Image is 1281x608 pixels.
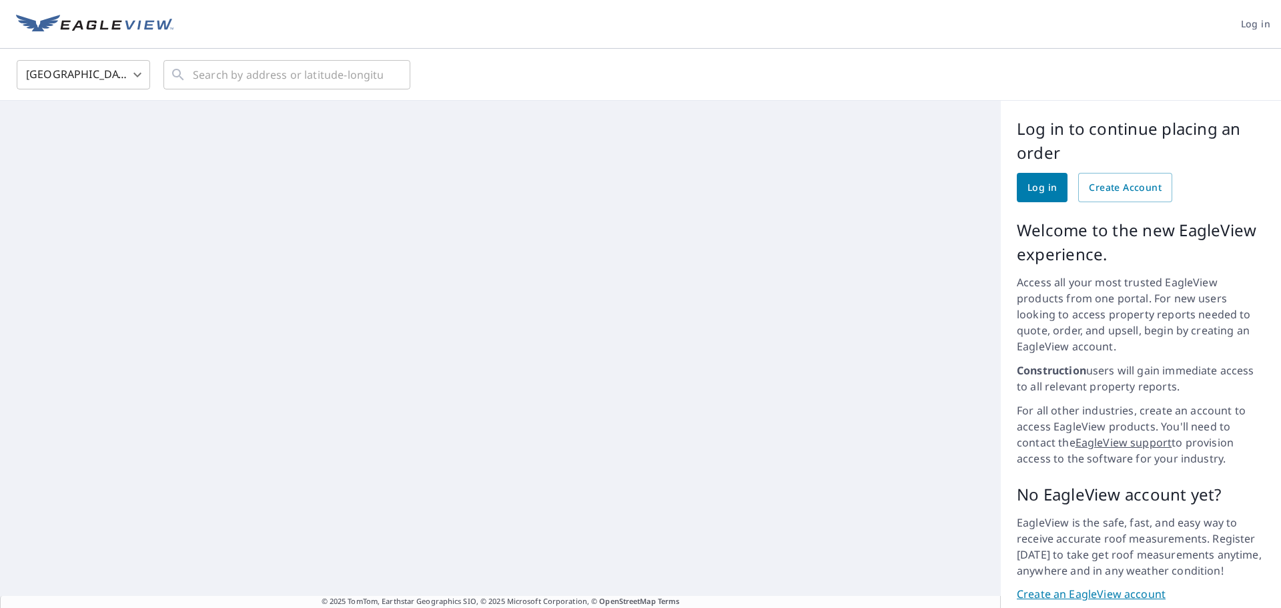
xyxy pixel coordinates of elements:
p: Log in to continue placing an order [1017,117,1265,165]
a: Terms [658,596,680,606]
p: For all other industries, create an account to access EagleView products. You'll need to contact ... [1017,402,1265,467]
p: No EagleView account yet? [1017,483,1265,507]
img: EV Logo [16,15,173,35]
span: © 2025 TomTom, Earthstar Geographics SIO, © 2025 Microsoft Corporation, © [322,596,680,607]
p: Access all your most trusted EagleView products from one portal. For new users looking to access ... [1017,274,1265,354]
div: [GEOGRAPHIC_DATA] [17,56,150,93]
a: EagleView support [1076,435,1172,450]
strong: Construction [1017,363,1086,378]
p: Welcome to the new EagleView experience. [1017,218,1265,266]
span: Log in [1241,16,1270,33]
span: Log in [1027,180,1057,196]
a: Log in [1017,173,1067,202]
a: Create an EagleView account [1017,587,1265,602]
input: Search by address or latitude-longitude [193,56,383,93]
p: EagleView is the safe, fast, and easy way to receive accurate roof measurements. Register [DATE] ... [1017,515,1265,579]
a: OpenStreetMap [599,596,655,606]
a: Create Account [1078,173,1172,202]
span: Create Account [1089,180,1162,196]
p: users will gain immediate access to all relevant property reports. [1017,362,1265,394]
